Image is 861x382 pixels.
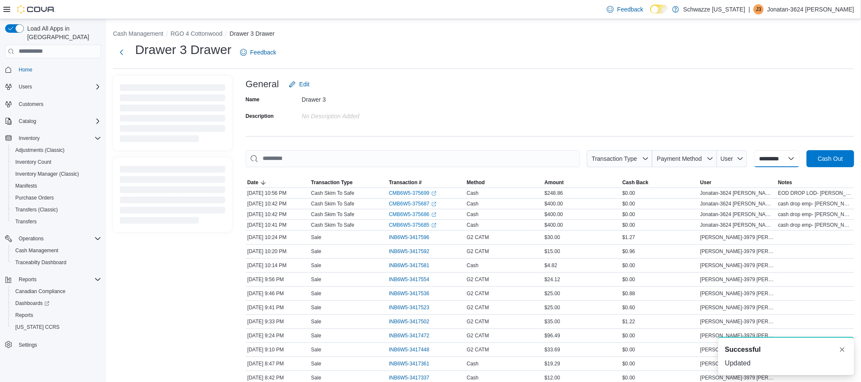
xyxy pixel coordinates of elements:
[544,179,564,186] span: Amount
[135,41,232,58] h1: Drawer 3 Drawer
[467,290,489,297] span: G2 CATM
[700,262,775,269] span: [PERSON_NAME]-3979 [PERSON_NAME]
[299,80,309,88] span: Edit
[8,204,105,216] button: Transfers (Classic)
[818,154,843,163] span: Cash Out
[544,262,557,269] span: $4.82
[389,359,438,369] button: INB6W5-3417361
[749,4,751,14] p: |
[15,247,58,254] span: Cash Management
[621,188,699,198] div: $0.00
[8,216,105,228] button: Transfers
[246,113,274,120] label: Description
[650,5,668,14] input: Dark Mode
[8,285,105,297] button: Canadian Compliance
[15,82,101,92] span: Users
[8,321,105,333] button: [US_STATE] CCRS
[544,360,560,367] span: $19.29
[467,276,489,283] span: G2 CATM
[753,4,764,14] div: Jonatan-3624 Vega
[311,234,321,241] p: Sale
[389,290,429,297] span: INB6W5-3417536
[389,246,438,257] button: INB6W5-3417592
[246,359,309,369] div: [DATE] 8:47 PM
[311,374,321,381] p: Sale
[246,150,580,167] input: This is a search bar. As you type, the results lower in the page will automatically filter.
[120,86,225,144] span: Loading
[699,177,776,188] button: User
[778,200,853,207] span: cash drop emp- [PERSON_NAME] lod- [PERSON_NAME]
[725,358,847,368] div: Updated
[389,276,429,283] span: INB6W5-3417554
[8,257,105,268] button: Traceabilty Dashboard
[721,155,734,162] span: User
[778,190,853,197] span: EOD DROP LOD- [PERSON_NAME]
[700,318,775,325] span: [PERSON_NAME]-3979 [PERSON_NAME]
[700,304,775,311] span: [PERSON_NAME]-3979 [PERSON_NAME]
[15,206,58,213] span: Transfers (Classic)
[15,133,101,143] span: Inventory
[621,209,699,220] div: $0.00
[389,248,429,255] span: INB6W5-3417592
[12,310,101,320] span: Reports
[309,177,387,188] button: Transaction Type
[717,150,747,167] button: User
[621,177,699,188] button: Cash Back
[617,5,643,14] span: Feedback
[389,179,422,186] span: Transaction #
[389,234,429,241] span: INB6W5-3417596
[120,168,225,225] span: Loading
[17,5,55,14] img: Cova
[246,260,309,271] div: [DATE] 10:14 PM
[286,76,313,93] button: Edit
[246,177,309,188] button: Date
[778,222,853,228] span: cash drop emp- [PERSON_NAME] lod- [PERSON_NAME]
[15,234,101,244] span: Operations
[621,246,699,257] div: $0.96
[8,156,105,168] button: Inventory Count
[24,24,101,41] span: Load All Apps in [GEOGRAPHIC_DATA]
[15,288,65,295] span: Canadian Compliance
[389,360,429,367] span: INB6W5-3417361
[113,44,130,61] button: Next
[2,115,105,127] button: Catalog
[389,262,429,269] span: INB6W5-3417581
[311,318,321,325] p: Sale
[465,177,543,188] button: Method
[311,304,321,311] p: Sale
[467,222,479,228] span: Cash
[246,96,260,103] label: Name
[170,30,222,37] button: RGO 4 Cottonwood
[12,286,101,296] span: Canadian Compliance
[8,245,105,257] button: Cash Management
[621,345,699,355] div: $0.00
[8,180,105,192] button: Manifests
[246,331,309,341] div: [DATE] 9:24 PM
[12,193,57,203] a: Purchase Orders
[113,29,854,40] nav: An example of EuiBreadcrumbs
[15,312,33,319] span: Reports
[15,116,101,126] span: Catalog
[389,288,438,299] button: INB6W5-3417536
[467,346,489,353] span: G2 CATM
[19,118,36,125] span: Catalog
[700,179,712,186] span: User
[246,345,309,355] div: [DATE] 9:10 PM
[15,218,37,225] span: Transfers
[389,374,429,381] span: INB6W5-3417337
[544,346,560,353] span: $33.69
[544,318,560,325] span: $35.00
[19,276,37,283] span: Reports
[15,234,47,244] button: Operations
[467,248,489,255] span: G2 CATM
[15,159,51,165] span: Inventory Count
[431,223,436,228] svg: External link
[12,205,61,215] a: Transfers (Classic)
[587,150,652,167] button: Transaction Type
[15,324,59,331] span: [US_STATE] CCRS
[311,190,354,197] p: Cash Skim To Safe
[544,290,560,297] span: $25.00
[246,79,279,89] h3: General
[311,276,321,283] p: Sale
